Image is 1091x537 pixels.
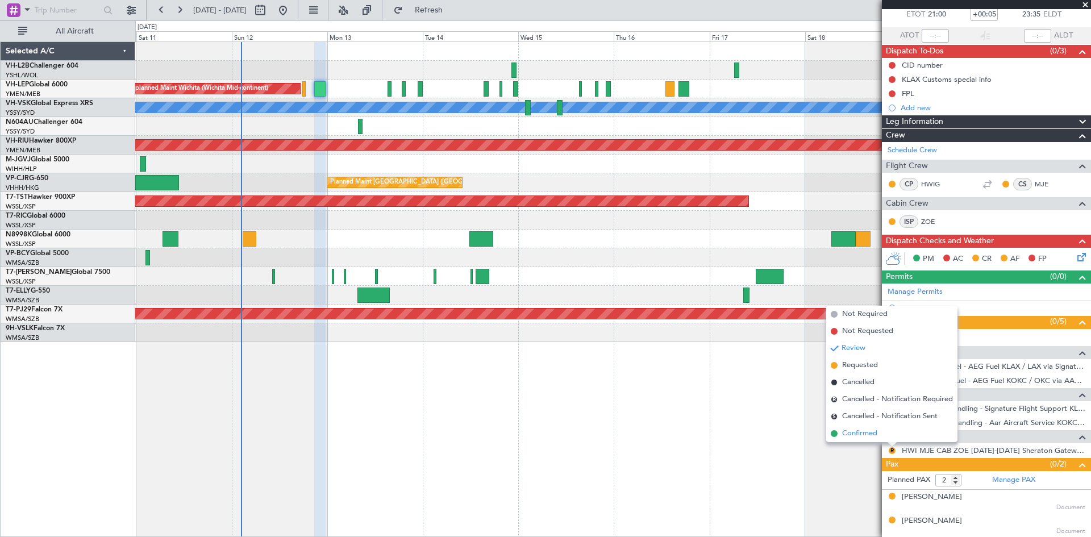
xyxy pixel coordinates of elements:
a: YSHL/WOL [6,71,38,80]
div: CP [900,178,918,190]
span: VP-CJR [6,175,29,182]
a: YMEN/MEB [6,146,40,155]
a: WMSA/SZB [6,315,39,323]
a: WSSL/XSP [6,240,36,248]
span: Pax [886,458,898,471]
a: HWI MJE CAB ZOE [DATE]-[DATE] Sheraton Gateway LAX [902,446,1085,455]
span: T7-[PERSON_NAME] [6,269,72,276]
a: YSSY/SYD [6,127,35,136]
div: Tue 14 [423,31,518,41]
span: Refresh [405,6,453,14]
div: [PERSON_NAME] [902,492,962,503]
span: Review [842,343,865,354]
span: VH-RIU [6,138,29,144]
span: Flight Crew [886,160,928,173]
div: Sat 11 [136,31,232,41]
a: T7-TSTHawker 900XP [6,194,75,201]
a: WMSA/SZB [6,259,39,267]
span: ELDT [1043,9,1061,20]
a: WMSA/SZB [6,296,39,305]
a: N604AUChallenger 604 [6,119,82,126]
a: Manage Permits [888,286,943,298]
button: Refresh [388,1,456,19]
span: 9H-VSLK [6,325,34,332]
a: KLAX / LAX - Fuel - AEG Fuel KLAX / LAX via Signature Flight Support (EJ Asia Only) [902,361,1085,371]
span: VH-LEP [6,81,29,88]
span: (0/0) [1050,270,1067,282]
div: Sun 12 [232,31,327,41]
a: KOKC / OKC - Handling - Aar Aircraft Service KOKC / OKC [902,418,1085,427]
a: VHHH/HKG [6,184,39,192]
a: VH-L2BChallenger 604 [6,63,78,69]
span: (0/3) [1050,45,1067,57]
span: Dispatch To-Dos [886,45,943,58]
a: Schedule Crew [888,145,937,156]
span: T7-ELLY [6,288,31,294]
a: VH-VSKGlobal Express XRS [6,100,93,107]
a: WMSA/SZB [6,334,39,342]
span: CR [982,253,992,265]
span: Cancelled [842,377,875,388]
span: Document [1056,503,1085,513]
div: CS [1013,178,1032,190]
span: ETOT [906,9,925,20]
span: R [831,396,838,403]
div: CID number [902,60,943,70]
span: FP [1038,253,1047,265]
a: YMEN/MEB [6,90,40,98]
div: Thu 16 [614,31,709,41]
span: (0/5) [1050,315,1067,327]
a: WSSL/XSP [6,202,36,211]
span: AF [1010,253,1019,265]
a: M-JGVJGlobal 5000 [6,156,69,163]
div: Planned Maint [GEOGRAPHIC_DATA] ([GEOGRAPHIC_DATA] Intl) [330,174,520,191]
span: 23:35 [1022,9,1040,20]
div: Add new [901,303,1085,313]
a: VP-CJRG-650 [6,175,48,182]
a: WSSL/XSP [6,277,36,286]
a: KLAX / LAX - Handling - Signature Flight Support KLAX / LAX [902,403,1085,413]
span: VH-VSK [6,100,31,107]
span: Requested [842,360,878,371]
a: T7-PJ29Falcon 7X [6,306,63,313]
a: KOKC / OKC - Fuel - AEG Fuel KOKC / OKC via AAR (EJ Asia Only) [902,376,1085,385]
button: R [889,447,896,454]
a: T7-[PERSON_NAME]Global 7500 [6,269,110,276]
span: Permits [886,270,913,284]
span: ALDT [1054,30,1073,41]
a: N8998KGlobal 6000 [6,231,70,238]
a: VH-RIUHawker 800XP [6,138,76,144]
span: AC [953,253,963,265]
span: 21:00 [928,9,946,20]
div: Add new [901,103,1085,113]
div: Sat 18 [805,31,901,41]
span: (0/2) [1050,458,1067,470]
input: Trip Number [35,2,100,19]
div: Wed 15 [518,31,614,41]
span: VP-BCY [6,250,30,257]
a: YSSY/SYD [6,109,35,117]
a: T7-ELLYG-550 [6,288,50,294]
label: Planned PAX [888,474,930,486]
div: [DATE] [138,23,157,32]
span: N604AU [6,119,34,126]
div: Unplanned Maint Wichita (Wichita Mid-continent) [127,80,268,97]
span: [DATE] - [DATE] [193,5,247,15]
button: All Aircraft [13,22,123,40]
span: S [831,413,838,420]
a: Manage PAX [992,474,1035,486]
a: VP-BCYGlobal 5000 [6,250,69,257]
a: MJE [1035,179,1060,189]
span: T7-RIC [6,213,27,219]
div: KLAX Customs special info [902,74,992,84]
span: Not Requested [842,326,893,337]
a: T7-RICGlobal 6000 [6,213,65,219]
a: WSSL/XSP [6,221,36,230]
div: ISP [900,215,918,228]
span: T7-PJ29 [6,306,31,313]
span: Confirmed [842,428,877,439]
span: PM [923,253,934,265]
span: N8998K [6,231,32,238]
span: Document [1056,527,1085,536]
a: WIHH/HLP [6,165,37,173]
